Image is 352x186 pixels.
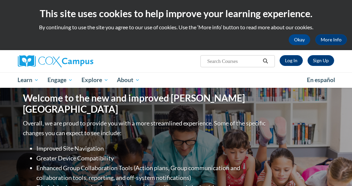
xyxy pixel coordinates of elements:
a: Register [308,55,334,66]
a: En español [302,73,340,87]
span: Learn [18,76,39,84]
a: Cox Campus [18,55,117,67]
a: Log In [280,55,303,66]
p: By continuing to use the site you agree to our use of cookies. Use the ‘More info’ button to read... [5,24,347,31]
iframe: Button to launch messaging window [325,159,347,181]
h1: Welcome to the new and improved [PERSON_NAME][GEOGRAPHIC_DATA] [23,92,267,115]
li: Improved Site Navigation [36,144,267,153]
a: Explore [77,72,113,88]
span: En español [307,76,335,83]
input: Search Courses [206,57,260,65]
a: About [113,72,144,88]
a: Learn [13,72,43,88]
p: Overall, we are proud to provide you with a more streamlined experience. Some of the specific cha... [23,118,267,138]
span: About [117,76,140,84]
button: Search [260,57,270,65]
a: More Info [315,34,347,45]
div: Main menu [13,72,340,88]
li: Enhanced Group Collaboration Tools (Action plans, Group communication and collaboration tools, re... [36,163,267,183]
h2: This site uses cookies to help improve your learning experience. [5,7,347,20]
span: Engage [47,76,73,84]
img: Cox Campus [18,55,93,67]
button: Okay [289,34,310,45]
span: Explore [82,76,108,84]
a: Engage [43,72,77,88]
li: Greater Device Compatibility [36,153,267,163]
